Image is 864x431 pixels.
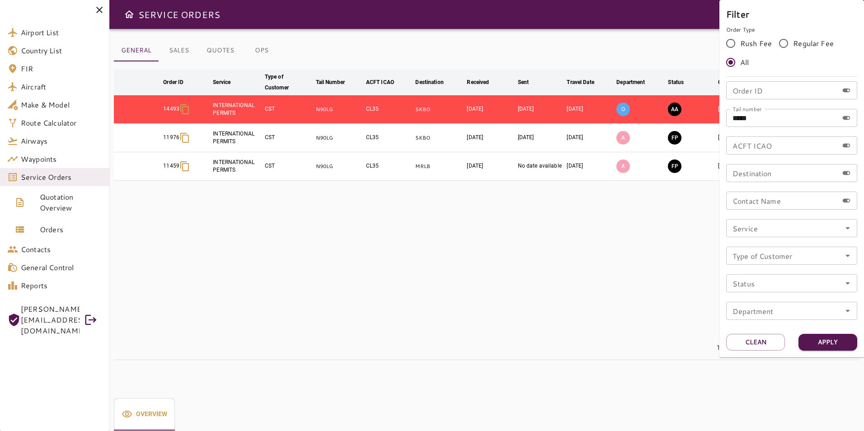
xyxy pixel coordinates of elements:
span: Regular Fee [793,38,834,49]
button: Clean [726,334,785,351]
span: All [740,57,749,68]
button: Open [841,277,854,290]
h6: Filter [726,7,857,21]
div: rushFeeOrder [726,34,857,72]
button: Apply [798,334,857,351]
button: Open [841,305,854,317]
button: Open [841,249,854,262]
label: Tail number [733,105,762,112]
span: Rush Fee [740,38,772,49]
button: Open [841,222,854,234]
p: Order Type [726,26,857,34]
